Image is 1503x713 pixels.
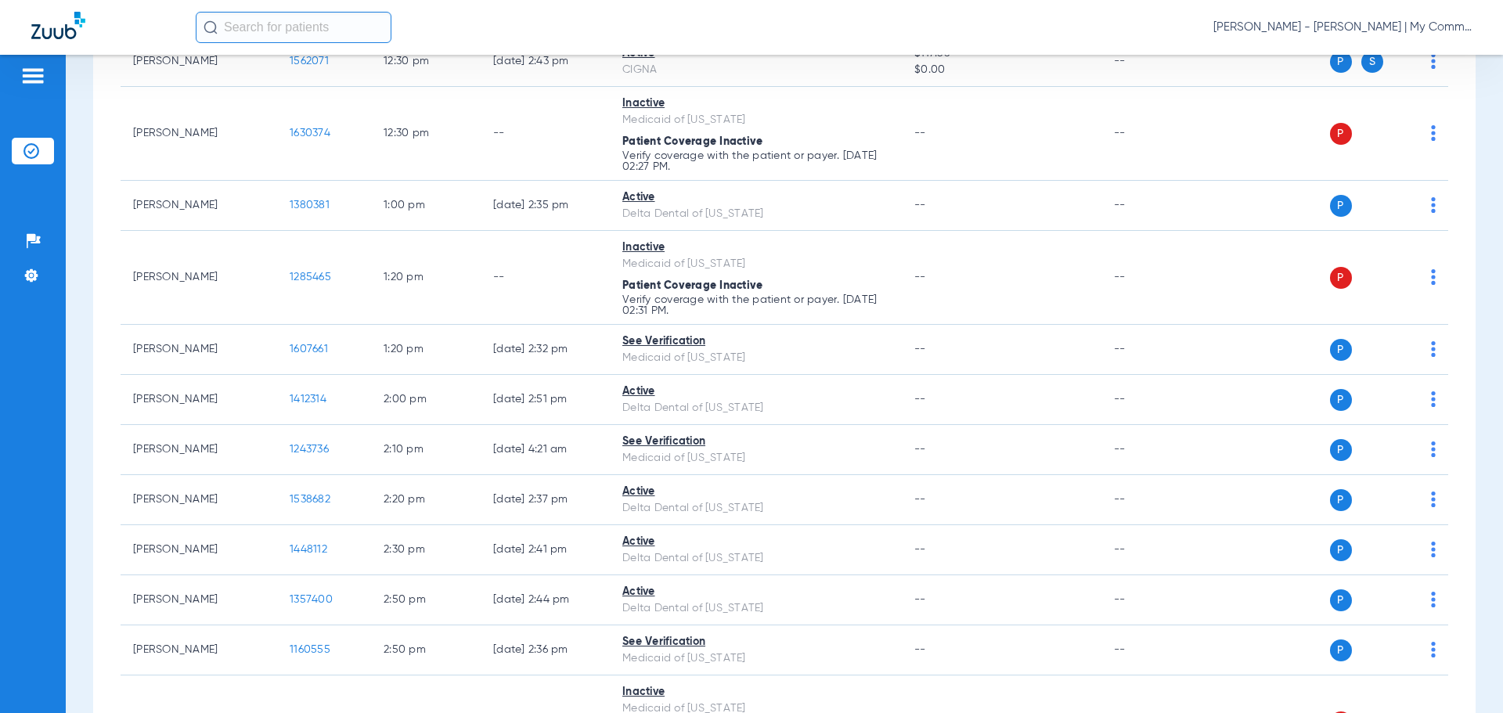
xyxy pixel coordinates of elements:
td: -- [1101,87,1207,181]
div: Inactive [622,239,889,256]
td: 1:00 PM [371,181,481,231]
p: Verify coverage with the patient or payer. [DATE] 02:27 PM. [622,150,889,172]
td: [DATE] 2:43 PM [481,37,610,87]
div: Delta Dental of [US_STATE] [622,550,889,567]
span: -- [914,594,926,605]
div: Delta Dental of [US_STATE] [622,500,889,517]
img: group-dot-blue.svg [1431,269,1436,285]
td: 2:50 PM [371,625,481,675]
span: P [1330,267,1352,289]
img: group-dot-blue.svg [1431,197,1436,213]
td: [DATE] 2:32 PM [481,325,610,375]
span: P [1330,389,1352,411]
span: 1562071 [290,56,329,67]
td: 12:30 PM [371,87,481,181]
div: CIGNA [622,62,889,78]
span: P [1330,195,1352,217]
span: 1285465 [290,272,331,283]
td: [DATE] 2:37 PM [481,475,610,525]
span: -- [914,272,926,283]
span: -- [914,544,926,555]
span: 1538682 [290,494,330,505]
td: [PERSON_NAME] [121,181,277,231]
div: Active [622,534,889,550]
td: [DATE] 2:51 PM [481,375,610,425]
td: -- [481,87,610,181]
span: S [1361,51,1383,73]
span: -- [914,494,926,505]
span: Patient Coverage Inactive [622,280,762,291]
td: [PERSON_NAME] [121,37,277,87]
td: [DATE] 2:44 PM [481,575,610,625]
span: P [1330,339,1352,361]
td: -- [1101,475,1207,525]
div: Medicaid of [US_STATE] [622,650,889,667]
div: See Verification [622,634,889,650]
td: [PERSON_NAME] [121,575,277,625]
td: [PERSON_NAME] [121,475,277,525]
td: [PERSON_NAME] [121,231,277,325]
span: 1412314 [290,394,326,405]
img: group-dot-blue.svg [1431,592,1436,607]
span: $0.00 [914,62,1088,78]
span: 1243736 [290,444,329,455]
td: [DATE] 2:41 PM [481,525,610,575]
span: P [1330,589,1352,611]
td: [PERSON_NAME] [121,375,277,425]
span: -- [914,200,926,211]
td: -- [1101,231,1207,325]
span: P [1330,489,1352,511]
td: 1:20 PM [371,325,481,375]
span: Patient Coverage Inactive [622,136,762,147]
td: 2:10 PM [371,425,481,475]
img: hamburger-icon [20,67,45,85]
span: -- [914,644,926,655]
span: -- [914,444,926,455]
iframe: Chat Widget [1425,638,1503,713]
div: Medicaid of [US_STATE] [622,256,889,272]
div: Medicaid of [US_STATE] [622,350,889,366]
div: Active [622,584,889,600]
td: -- [1101,525,1207,575]
p: Verify coverage with the patient or payer. [DATE] 02:31 PM. [622,294,889,316]
img: group-dot-blue.svg [1431,542,1436,557]
td: [PERSON_NAME] [121,87,277,181]
img: group-dot-blue.svg [1431,492,1436,507]
span: 1160555 [290,644,330,655]
td: -- [1101,325,1207,375]
td: [PERSON_NAME] [121,425,277,475]
span: P [1330,539,1352,561]
img: Search Icon [204,20,218,34]
td: -- [481,231,610,325]
div: Medicaid of [US_STATE] [622,112,889,128]
span: P [1330,439,1352,461]
td: 1:20 PM [371,231,481,325]
span: -- [914,394,926,405]
td: 2:00 PM [371,375,481,425]
div: Delta Dental of [US_STATE] [622,600,889,617]
div: Active [622,384,889,400]
div: Medicaid of [US_STATE] [622,450,889,466]
img: group-dot-blue.svg [1431,341,1436,357]
span: P [1330,639,1352,661]
div: See Verification [622,434,889,450]
div: Active [622,189,889,206]
div: Delta Dental of [US_STATE] [622,400,889,416]
img: group-dot-blue.svg [1431,125,1436,141]
span: 1380381 [290,200,330,211]
span: -- [914,128,926,139]
td: 12:30 PM [371,37,481,87]
td: -- [1101,37,1207,87]
td: 2:20 PM [371,475,481,525]
div: Inactive [622,684,889,700]
span: -- [914,344,926,355]
td: [PERSON_NAME] [121,625,277,675]
td: [DATE] 4:21 AM [481,425,610,475]
td: 2:50 PM [371,575,481,625]
td: -- [1101,575,1207,625]
span: 1357400 [290,594,333,605]
img: group-dot-blue.svg [1431,53,1436,69]
td: [PERSON_NAME] [121,325,277,375]
input: Search for patients [196,12,391,43]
